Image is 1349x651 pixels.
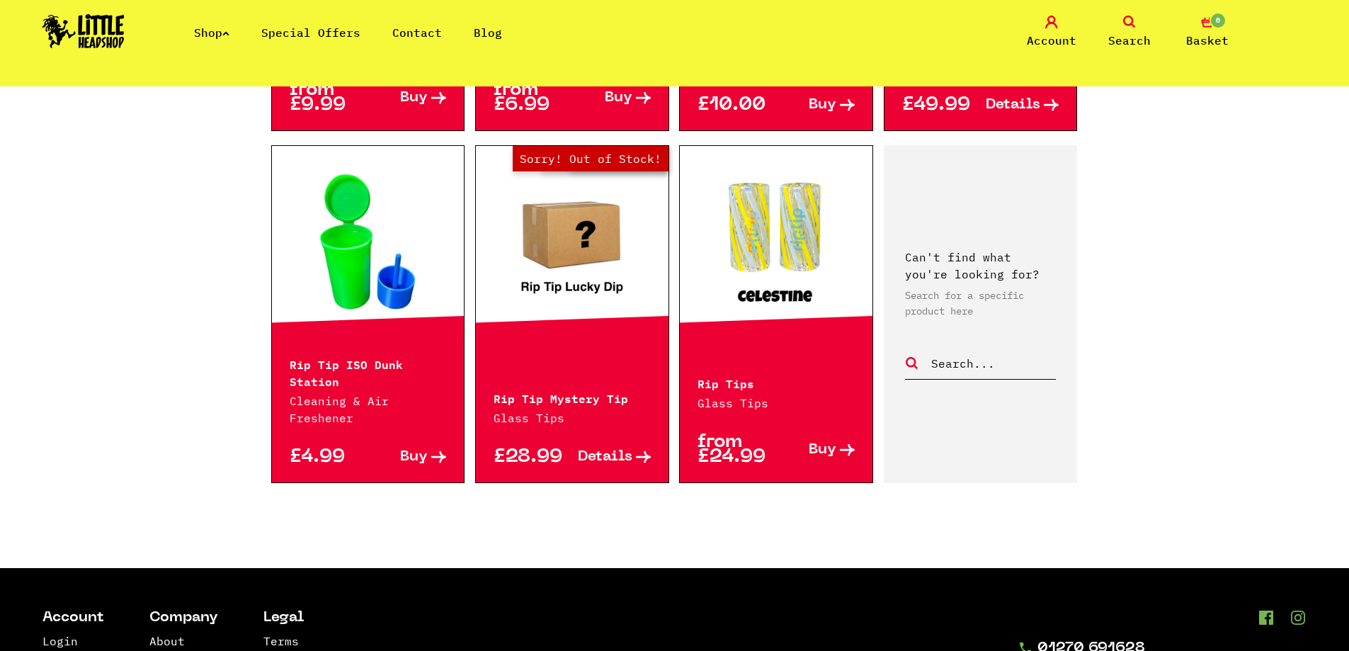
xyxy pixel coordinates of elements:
[905,288,1057,319] p: Search for a specific product here
[605,91,632,106] span: Buy
[494,83,572,113] p: from £6.99
[513,146,668,171] span: Sorry! Out of Stock!
[1209,12,1226,29] span: 0
[981,98,1059,113] a: Details
[368,83,446,113] a: Buy
[1108,32,1151,49] span: Search
[494,409,651,426] p: Glass Tips
[42,14,125,48] img: Little Head Shop Logo
[698,374,855,391] p: Rip Tips
[400,91,428,106] span: Buy
[400,450,428,465] span: Buy
[290,83,368,113] p: from £9.99
[809,98,836,113] span: Buy
[930,354,1057,373] input: Search...
[905,249,1057,283] p: Can't find what you're looking for?
[902,98,981,113] p: £49.99
[986,98,1040,113] span: Details
[494,389,651,406] p: Rip Tip Mystery Tip
[263,611,313,625] li: Legal
[572,83,651,113] a: Buy
[149,611,218,625] li: Company
[392,26,442,40] a: Contact
[1094,16,1165,49] a: Search
[1186,32,1229,49] span: Basket
[698,395,855,412] p: Glass Tips
[290,392,447,426] p: Cleaning & Air Freshener
[494,450,572,465] p: £28.99
[1172,16,1243,49] a: 0 Basket
[698,98,776,113] p: £10.00
[263,634,299,648] a: Terms
[149,634,185,648] a: About
[290,450,368,465] p: £4.99
[368,450,446,465] a: Buy
[572,450,651,465] a: Details
[194,26,229,40] a: Shop
[42,611,104,625] li: Account
[776,98,855,113] a: Buy
[474,26,502,40] a: Blog
[290,355,447,389] p: Rip Tip ISO Dunk Station
[42,634,78,648] a: Login
[809,443,836,458] span: Buy
[476,171,668,312] a: Out of Stock Hurry! Low Stock Sorry! Out of Stock!
[776,435,855,465] a: Buy
[698,435,776,465] p: from £24.99
[261,26,360,40] a: Special Offers
[578,450,632,465] span: Details
[1027,32,1076,49] span: Account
